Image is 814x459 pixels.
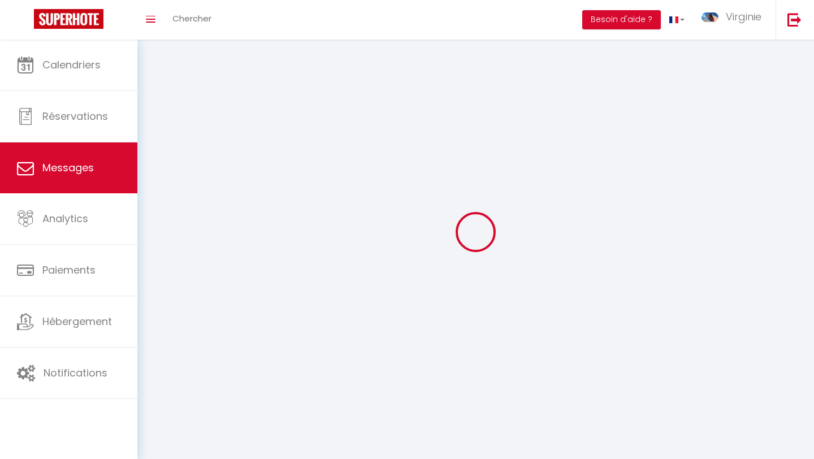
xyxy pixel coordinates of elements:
span: Messages [42,161,94,175]
span: Virginie [726,10,761,24]
span: Hébergement [42,314,112,328]
span: Paiements [42,263,96,277]
img: logout [787,12,802,27]
button: Besoin d'aide ? [582,10,661,29]
button: Ouvrir le widget de chat LiveChat [9,5,43,38]
span: Notifications [44,366,107,380]
img: Super Booking [34,9,103,29]
span: Réservations [42,109,108,123]
span: Chercher [172,12,211,24]
span: Analytics [42,211,88,226]
img: ... [702,12,718,22]
span: Calendriers [42,58,101,72]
